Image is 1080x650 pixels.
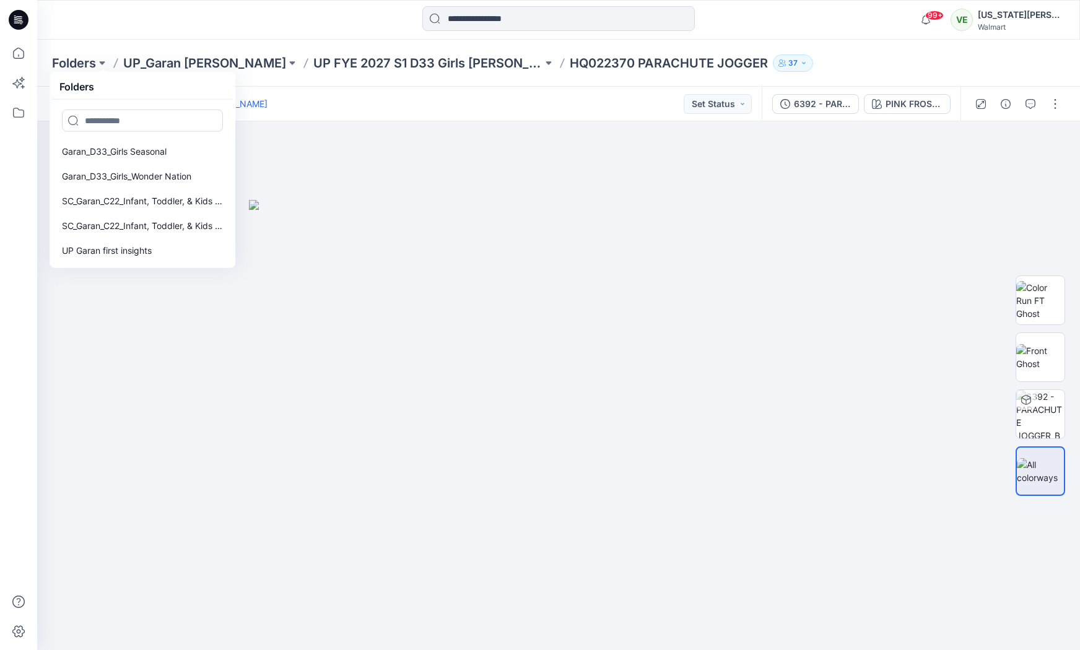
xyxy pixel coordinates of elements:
button: 6392 - PARACHUTE JOGGER_BW [772,94,859,114]
div: [US_STATE][PERSON_NAME] [978,7,1065,22]
img: All colorways [1017,458,1064,484]
img: Color Run FT Ghost [1016,281,1065,320]
a: UP FYE 2027 S1 D33 Girls [PERSON_NAME] [313,54,542,72]
button: Details [996,94,1016,114]
a: UP_Garan [PERSON_NAME] [54,263,230,288]
a: Garan_D33_Girls_Wonder Nation [54,164,230,189]
img: eyJhbGciOiJIUzI1NiIsImtpZCI6IjAiLCJzbHQiOiJzZXMiLCJ0eXAiOiJKV1QifQ.eyJkYXRhIjp7InR5cGUiOiJzdG9yYW... [249,200,868,650]
div: Walmart [978,22,1065,32]
span: 99+ [925,11,944,20]
p: HQ022370 PARACHUTE JOGGER [570,54,768,72]
a: SC_Garan_C22_Infant, Toddler, & Kids Boys [54,189,230,214]
a: UP Garan first insights [54,238,230,263]
img: Front Ghost [1016,344,1065,370]
button: PINK FROST-New [864,94,951,114]
p: 37 [788,56,798,70]
p: SC_Garan_C22_Infant, Toddler, & Kids Girls [62,219,223,233]
div: PINK FROST-New [886,97,943,111]
div: 6392 - PARACHUTE JOGGER_BW [794,97,851,111]
a: Folders [52,54,96,72]
a: Garan_D33_Girls Seasonal [54,139,230,164]
h5: Folders [52,74,102,99]
p: SC_Garan_C22_Infant, Toddler, & Kids Boys [62,194,223,209]
a: UP_Garan [PERSON_NAME] [123,54,286,72]
img: 6392 - PARACHUTE JOGGER_BW PINK FROST-New [1016,390,1065,438]
p: UP Garan first insights [62,243,152,258]
div: VE [951,9,973,31]
a: SC_Garan_C22_Infant, Toddler, & Kids Girls [54,214,230,238]
p: Garan_D33_Girls Seasonal [62,144,167,159]
p: Garan_D33_Girls_Wonder Nation [62,169,191,184]
button: 37 [773,54,813,72]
